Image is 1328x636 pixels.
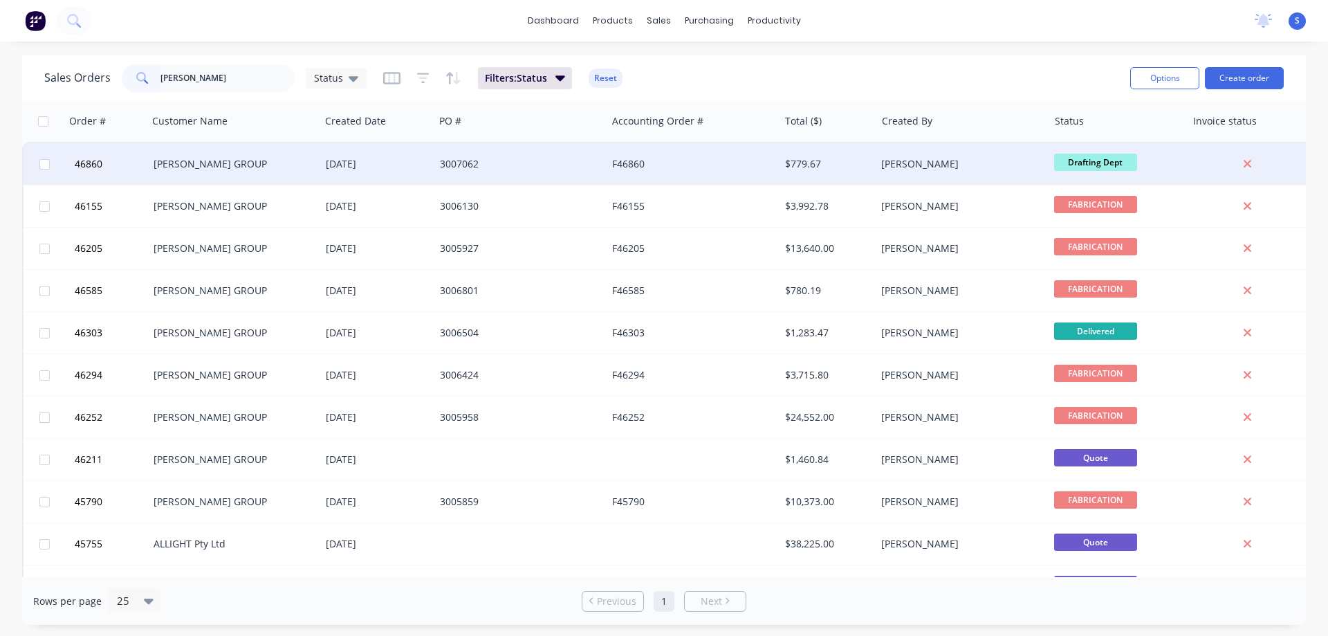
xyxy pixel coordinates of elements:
span: FABRICATION [1054,196,1137,213]
div: Customer Name [152,114,228,128]
div: $1,283.47 [785,326,866,340]
a: dashboard [521,10,586,31]
div: [DATE] [326,242,429,255]
span: Quote [1054,576,1137,593]
div: $13,640.00 [785,242,866,255]
div: [DATE] [326,495,429,509]
button: 46155 [71,185,154,227]
div: [PERSON_NAME] [881,242,1035,255]
div: $24,552.00 [785,410,866,424]
button: 46585 [71,270,154,311]
div: $3,992.78 [785,199,866,213]
div: [PERSON_NAME] GROUP [154,495,307,509]
span: S [1295,15,1300,27]
div: [PERSON_NAME] [881,199,1035,213]
span: FABRICATION [1054,238,1137,255]
div: F46294 [612,368,766,382]
a: Next page [685,594,746,608]
a: Page 1 is your current page [654,591,674,612]
div: F45790 [612,495,766,509]
span: FABRICATION [1054,365,1137,382]
div: [DATE] [326,326,429,340]
div: $779.67 [785,157,866,171]
span: Status [314,71,343,85]
span: FABRICATION [1054,407,1137,424]
button: 46303 [71,312,154,354]
div: F46303 [612,326,766,340]
span: Quote [1054,534,1137,551]
span: 46155 [75,199,102,213]
button: 46860 [71,143,154,185]
span: Previous [597,594,636,608]
button: 46205 [71,228,154,269]
div: 3006424 [440,368,593,382]
div: [PERSON_NAME] [881,410,1035,424]
div: [PERSON_NAME] [881,157,1035,171]
div: [PERSON_NAME] [881,368,1035,382]
span: 46294 [75,368,102,382]
input: Search... [160,64,295,92]
div: sales [640,10,678,31]
div: [PERSON_NAME] [881,326,1035,340]
div: [DATE] [326,368,429,382]
h1: Sales Orders [44,71,111,84]
button: Create order [1205,67,1284,89]
span: 46252 [75,410,102,424]
div: 3005859 [440,495,593,509]
div: F46252 [612,410,766,424]
ul: Pagination [576,591,752,612]
span: Next [701,594,722,608]
div: Accounting Order # [612,114,703,128]
div: F46860 [612,157,766,171]
div: Status [1055,114,1084,128]
div: [PERSON_NAME] GROUP [154,242,307,255]
div: Order # [69,114,106,128]
div: F46155 [612,199,766,213]
span: Drafting Dept [1054,154,1137,171]
div: [PERSON_NAME] GROUP [154,199,307,213]
div: [PERSON_NAME] GROUP [154,326,307,340]
span: Delivered [1054,322,1137,340]
div: 3007062 [440,157,593,171]
button: Reset [589,69,622,88]
a: Previous page [582,594,643,608]
img: Factory [25,10,46,31]
div: PO # [439,114,461,128]
button: 46211 [71,439,154,480]
div: products [586,10,640,31]
div: [DATE] [326,157,429,171]
div: [PERSON_NAME] GROUP [154,157,307,171]
div: [DATE] [326,284,429,298]
button: 45755 [71,523,154,565]
button: Options [1130,67,1199,89]
span: Rows per page [33,594,102,608]
div: [DATE] [326,199,429,213]
div: [DATE] [326,453,429,466]
div: 3006130 [440,199,593,213]
div: [DATE] [326,537,429,551]
div: [PERSON_NAME] [881,495,1035,509]
div: productivity [741,10,808,31]
span: 46211 [75,453,102,466]
div: ALLIGHT Pty Ltd [154,537,307,551]
div: $38,225.00 [785,537,866,551]
span: 46303 [75,326,102,340]
div: Created Date [325,114,386,128]
span: FABRICATION [1054,280,1137,298]
div: Invoice status [1193,114,1257,128]
div: [DATE] [326,410,429,424]
span: 46205 [75,242,102,255]
span: Filters: Status [485,71,547,85]
button: 46252 [71,397,154,438]
span: 45790 [75,495,102,509]
button: 45584 [71,565,154,607]
div: [PERSON_NAME] GROUP [154,284,307,298]
div: $1,460.84 [785,453,866,466]
div: 3005958 [440,410,593,424]
div: purchasing [678,10,741,31]
div: $780.19 [785,284,866,298]
div: 3005927 [440,242,593,255]
div: [PERSON_NAME] GROUP [154,453,307,466]
div: 3006504 [440,326,593,340]
span: Quote [1054,449,1137,466]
